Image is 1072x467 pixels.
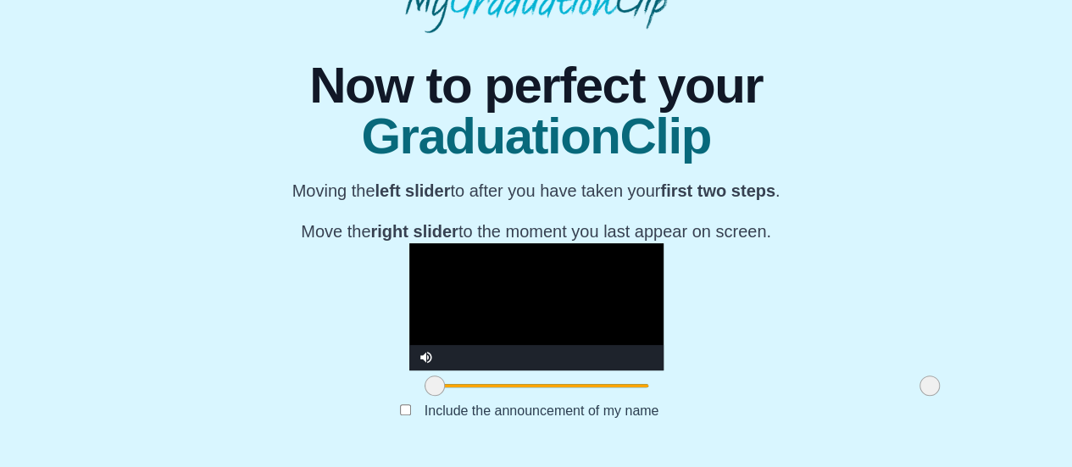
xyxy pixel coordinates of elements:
[660,181,775,200] b: first two steps
[292,111,780,162] span: GraduationClip
[292,220,780,243] p: Move the to the moment you last appear on screen.
[409,243,664,370] div: Video Player
[409,345,443,370] button: Mute
[375,181,450,200] b: left slider
[411,397,673,425] label: Include the announcement of my name
[370,222,458,241] b: right slider
[292,60,780,111] span: Now to perfect your
[292,179,780,203] p: Moving the to after you have taken your .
